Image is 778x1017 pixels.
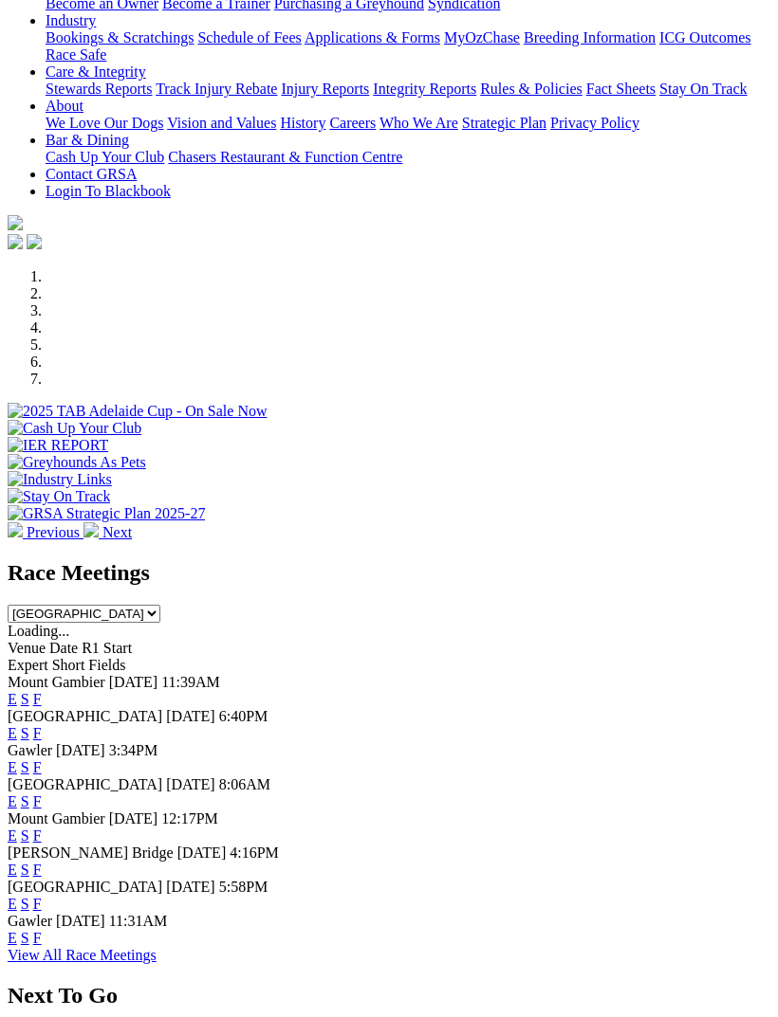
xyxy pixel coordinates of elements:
[8,437,108,454] img: IER REPORT
[8,623,69,639] span: Loading...
[21,930,29,946] a: S
[21,862,29,878] a: S
[46,81,770,98] div: Care & Integrity
[8,234,23,249] img: facebook.svg
[8,810,105,826] span: Mount Gambier
[33,896,42,912] a: F
[46,64,146,80] a: Care & Integrity
[197,29,301,45] a: Schedule of Fees
[8,844,174,861] span: [PERSON_NAME] Bridge
[109,913,168,929] span: 11:31AM
[586,81,656,97] a: Fact Sheets
[329,115,376,131] a: Careers
[49,640,78,656] span: Date
[305,29,440,45] a: Applications & Forms
[8,708,162,724] span: [GEOGRAPHIC_DATA]
[8,560,770,586] h2: Race Meetings
[8,930,17,946] a: E
[8,454,146,471] img: Greyhounds As Pets
[109,810,158,826] span: [DATE]
[21,827,29,844] a: S
[524,29,656,45] a: Breeding Information
[8,759,17,775] a: E
[280,115,325,131] a: History
[8,776,162,792] span: [GEOGRAPHIC_DATA]
[109,674,158,690] span: [DATE]
[8,640,46,656] span: Venue
[380,115,458,131] a: Who We Are
[219,708,269,724] span: 6:40PM
[46,29,194,45] a: Bookings & Scratchings
[166,776,215,792] span: [DATE]
[8,657,48,673] span: Expert
[281,81,369,97] a: Injury Reports
[8,522,23,537] img: chevron-left-pager-white.svg
[33,725,42,741] a: F
[167,115,276,131] a: Vision and Values
[8,827,17,844] a: E
[33,862,42,878] a: F
[8,879,162,895] span: [GEOGRAPHIC_DATA]
[33,691,42,707] a: F
[8,725,17,741] a: E
[88,657,125,673] span: Fields
[21,725,29,741] a: S
[8,674,105,690] span: Mount Gambier
[21,793,29,809] a: S
[168,149,402,165] a: Chasers Restaurant & Function Centre
[33,827,42,844] a: F
[46,115,770,132] div: About
[8,896,17,912] a: E
[83,524,132,540] a: Next
[659,81,747,97] a: Stay On Track
[56,742,105,758] span: [DATE]
[46,115,163,131] a: We Love Our Dogs
[46,166,137,182] a: Contact GRSA
[8,983,770,1008] h2: Next To Go
[550,115,639,131] a: Privacy Policy
[8,524,83,540] a: Previous
[8,691,17,707] a: E
[33,930,42,946] a: F
[161,810,218,826] span: 12:17PM
[8,215,23,230] img: logo-grsa-white.png
[46,149,164,165] a: Cash Up Your Club
[109,742,158,758] span: 3:34PM
[46,29,770,64] div: Industry
[8,947,157,963] a: View All Race Meetings
[46,149,770,166] div: Bar & Dining
[33,759,42,775] a: F
[373,81,476,97] a: Integrity Reports
[8,420,141,437] img: Cash Up Your Club
[659,29,750,45] a: ICG Outcomes
[156,81,277,97] a: Track Injury Rebate
[27,234,42,249] img: twitter.svg
[21,759,29,775] a: S
[8,742,52,758] span: Gawler
[83,522,99,537] img: chevron-right-pager-white.svg
[166,708,215,724] span: [DATE]
[46,132,129,148] a: Bar & Dining
[46,183,171,199] a: Login To Blackbook
[21,691,29,707] a: S
[8,793,17,809] a: E
[46,98,83,114] a: About
[219,879,269,895] span: 5:58PM
[444,29,520,45] a: MyOzChase
[21,896,29,912] a: S
[8,403,268,420] img: 2025 TAB Adelaide Cup - On Sale Now
[82,640,132,656] span: R1 Start
[219,776,270,792] span: 8:06AM
[8,862,17,878] a: E
[8,471,112,488] img: Industry Links
[161,674,220,690] span: 11:39AM
[56,913,105,929] span: [DATE]
[46,46,106,63] a: Race Safe
[102,524,132,540] span: Next
[27,524,80,540] span: Previous
[33,793,42,809] a: F
[8,488,110,505] img: Stay On Track
[8,505,205,522] img: GRSA Strategic Plan 2025-27
[177,844,227,861] span: [DATE]
[462,115,546,131] a: Strategic Plan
